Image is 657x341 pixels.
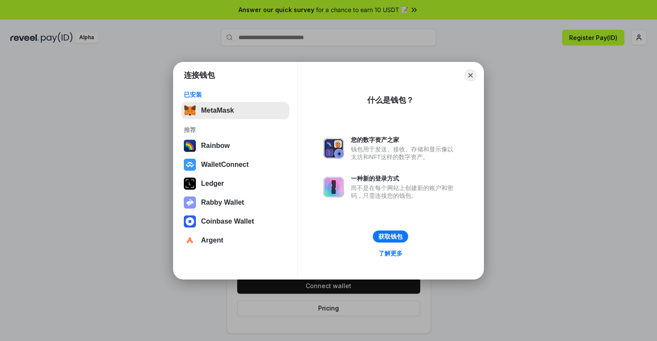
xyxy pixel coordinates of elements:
img: svg+xml,%3Csvg%20width%3D%2228%22%20height%3D%2228%22%20viewBox%3D%220%200%2028%2028%22%20fill%3D... [184,215,196,227]
img: svg+xml,%3Csvg%20xmlns%3D%22http%3A%2F%2Fwww.w3.org%2F2000%2Fsvg%22%20fill%3D%22none%22%20viewBox... [184,197,196,209]
div: 钱包用于发送、接收、存储和显示像以太坊和NFT这样的数字资产。 [351,145,458,161]
div: 一种新的登录方式 [351,175,458,182]
div: Coinbase Wallet [201,218,254,225]
div: 推荐 [184,126,287,134]
button: MetaMask [181,102,289,119]
img: svg+xml,%3Csvg%20xmlns%3D%22http%3A%2F%2Fwww.w3.org%2F2000%2Fsvg%22%20width%3D%2228%22%20height%3... [184,178,196,190]
button: WalletConnect [181,156,289,173]
div: MetaMask [201,107,234,114]
button: Ledger [181,175,289,192]
div: Rainbow [201,142,230,150]
div: 您的数字资产之家 [351,136,458,144]
div: 而不是在每个网站上创建新的账户和密码，只需连接您的钱包。 [351,184,458,200]
div: Argent [201,237,223,244]
button: Rainbow [181,137,289,154]
button: 获取钱包 [373,230,408,243]
button: Rabby Wallet [181,194,289,211]
div: 什么是钱包？ [367,95,414,105]
img: svg+xml,%3Csvg%20width%3D%2228%22%20height%3D%2228%22%20viewBox%3D%220%200%2028%2028%22%20fill%3D... [184,234,196,246]
img: svg+xml,%3Csvg%20xmlns%3D%22http%3A%2F%2Fwww.w3.org%2F2000%2Fsvg%22%20fill%3D%22none%22%20viewBox... [323,138,344,159]
img: svg+xml,%3Csvg%20width%3D%22120%22%20height%3D%22120%22%20viewBox%3D%220%200%20120%20120%22%20fil... [184,140,196,152]
img: svg+xml,%3Csvg%20fill%3D%22none%22%20height%3D%2233%22%20viewBox%3D%220%200%2035%2033%22%20width%... [184,104,196,117]
h1: 连接钱包 [184,70,215,80]
button: Coinbase Wallet [181,213,289,230]
div: Ledger [201,180,224,187]
div: Rabby Wallet [201,199,244,206]
div: 已安装 [184,91,287,98]
img: svg+xml,%3Csvg%20xmlns%3D%22http%3A%2F%2Fwww.w3.org%2F2000%2Fsvg%22%20fill%3D%22none%22%20viewBox... [323,177,344,197]
div: 获取钱包 [378,233,403,240]
div: 了解更多 [378,249,403,257]
button: Argent [181,232,289,249]
a: 了解更多 [373,248,408,259]
img: svg+xml,%3Csvg%20width%3D%2228%22%20height%3D%2228%22%20viewBox%3D%220%200%2028%2028%22%20fill%3D... [184,159,196,171]
button: Close [465,69,477,81]
div: WalletConnect [201,161,249,169]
